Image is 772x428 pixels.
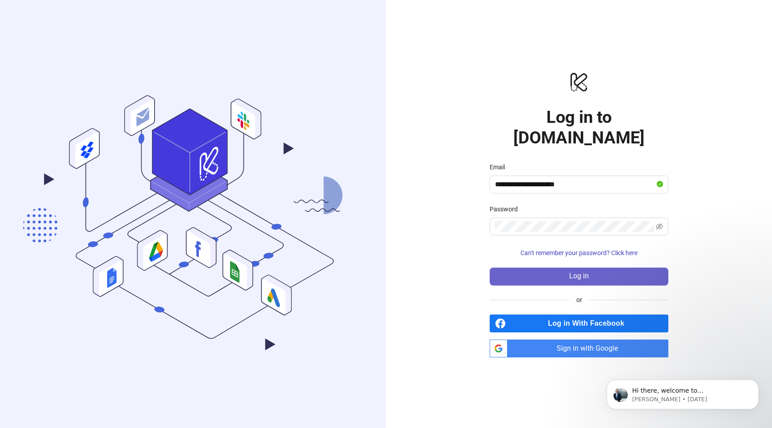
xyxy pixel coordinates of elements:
[490,107,668,148] h1: Log in to [DOMAIN_NAME]
[39,26,154,86] span: Hi there, welcome to [DOMAIN_NAME]. I'll reach out via e-mail separately, but just wanted you to ...
[511,340,668,357] span: Sign in with Google
[520,249,638,256] span: Can't remember your password? Click here
[593,361,772,424] iframe: Intercom notifications message
[569,295,589,305] span: or
[490,162,511,172] label: Email
[569,272,589,280] span: Log in
[495,221,654,232] input: Password
[509,315,668,332] span: Log in With Facebook
[490,315,668,332] a: Log in With Facebook
[656,223,663,230] span: eye-invisible
[490,340,668,357] a: Sign in with Google
[39,34,154,42] p: Message from James, sent 1d ago
[490,268,668,285] button: Log in
[490,204,524,214] label: Password
[490,246,668,260] button: Can't remember your password? Click here
[490,249,668,256] a: Can't remember your password? Click here
[495,179,655,190] input: Email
